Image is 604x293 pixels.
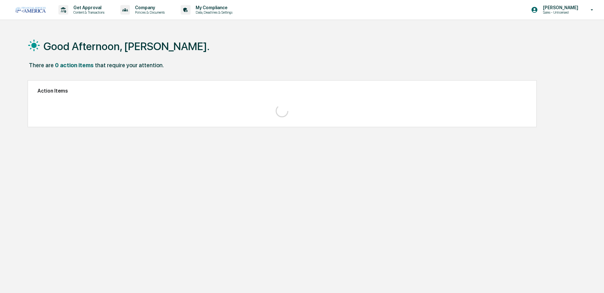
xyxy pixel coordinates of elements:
[130,10,168,15] p: Policies & Documents
[130,5,168,10] p: Company
[55,62,94,68] div: 0 action items
[191,10,236,15] p: Data, Deadlines & Settings
[191,5,236,10] p: My Compliance
[538,5,581,10] p: [PERSON_NAME]
[68,5,108,10] p: Get Approval
[44,40,210,53] h1: Good Afternoon, [PERSON_NAME].
[37,88,527,94] h2: Action Items
[538,10,581,15] p: Sales - Unlicensed
[15,7,46,13] img: logo
[29,62,54,68] div: There are
[95,62,164,68] div: that require your attention.
[68,10,108,15] p: Content & Transactions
